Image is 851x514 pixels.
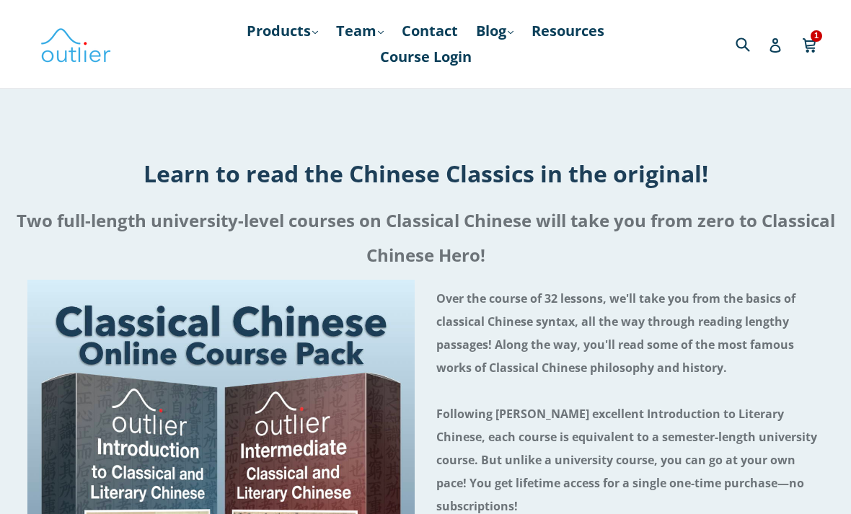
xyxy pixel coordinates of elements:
[524,18,612,44] a: Resources
[373,44,479,70] a: Course Login
[239,18,325,44] a: Products
[811,30,822,41] span: 1
[12,158,839,189] h1: Learn to read the Chinese Classics in the original!
[802,27,819,61] a: 1
[469,18,521,44] a: Blog
[40,23,112,65] img: Outlier Linguistics
[329,18,391,44] a: Team
[12,203,839,272] h2: Two full-length university-level courses on Classical Chinese will take you from zero to Classica...
[394,18,465,44] a: Contact
[732,29,772,58] input: Search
